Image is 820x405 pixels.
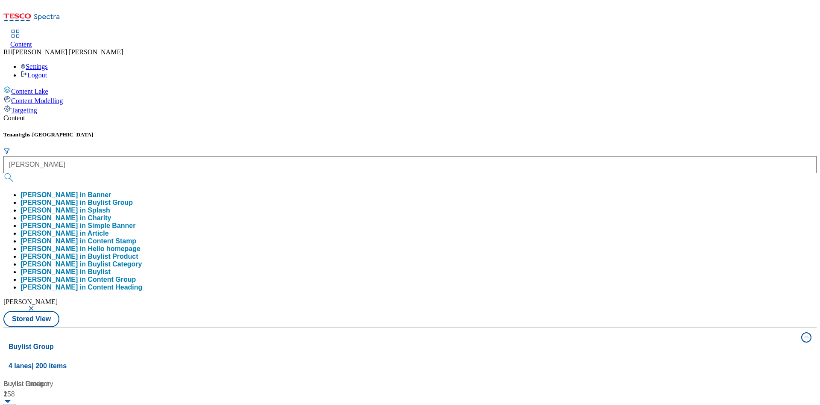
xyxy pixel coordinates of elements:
button: [PERSON_NAME] in Splash [20,207,110,214]
a: Settings [20,63,48,70]
div: [PERSON_NAME] in [20,260,142,268]
div: Content [3,114,817,122]
span: Buylist Product [88,253,138,260]
span: Content Modelling [11,97,63,104]
button: [PERSON_NAME] in Buylist Group [20,199,133,207]
div: [PERSON_NAME] in [20,253,138,260]
h4: Buylist Group [9,342,796,352]
svg: Search Filters [3,148,10,154]
button: [PERSON_NAME] in Buylist Product [20,253,138,260]
a: Content Lake [3,86,817,95]
button: [PERSON_NAME] in Content Heading [20,284,142,291]
a: Targeting [3,105,817,114]
h5: Tenant: [3,131,817,138]
a: Content Modelling [3,95,817,105]
a: Content [10,30,32,48]
span: RH [3,48,13,56]
input: Search [3,156,817,173]
button: Buylist Group4 lanes| 200 items [3,328,817,375]
span: ghs-[GEOGRAPHIC_DATA] [22,131,94,138]
span: Content Lake [11,88,48,95]
span: Buylist [88,268,110,275]
div: [PERSON_NAME] in [20,268,111,276]
span: Hello homepage [88,245,141,252]
span: Article [88,230,109,237]
a: Logout [20,71,47,79]
button: Stored View [3,311,59,327]
span: 4 lanes | 200 items [9,362,67,370]
button: [PERSON_NAME] in Article [20,230,109,237]
div: 258 [3,389,293,399]
span: Content [10,41,32,48]
span: [PERSON_NAME] [3,298,58,305]
span: Targeting [11,106,37,114]
button: [PERSON_NAME] in Hello homepage [20,245,141,253]
div: Buylist Category [3,379,110,389]
button: [PERSON_NAME] in Content Group [20,276,136,284]
span: Buylist Category [88,260,142,268]
div: [PERSON_NAME] in [20,230,109,237]
button: [PERSON_NAME] in Buylist Category [20,260,142,268]
button: [PERSON_NAME] in Content Stamp [20,237,136,245]
button: [PERSON_NAME] in Banner [20,191,111,199]
button: [PERSON_NAME] in Buylist [20,268,111,276]
div: 1 [3,389,110,399]
div: [PERSON_NAME] in [20,245,141,253]
button: [PERSON_NAME] in Simple Banner [20,222,135,230]
div: Buylist Product [3,379,293,389]
span: [PERSON_NAME] [PERSON_NAME] [13,48,123,56]
button: [PERSON_NAME] in Charity [20,214,111,222]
